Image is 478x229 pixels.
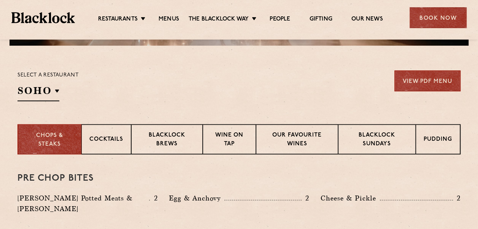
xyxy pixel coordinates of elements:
a: Gifting [309,16,332,24]
a: People [270,16,290,24]
a: The Blacklock Way [189,16,249,24]
p: 2 [150,193,157,203]
p: Chops & Steaks [26,132,73,149]
p: Egg & Anchovy [169,193,224,204]
p: 2 [302,193,309,203]
p: Blacklock Brews [139,131,195,149]
p: Our favourite wines [264,131,330,149]
p: Blacklock Sundays [346,131,408,149]
p: Select a restaurant [17,70,79,80]
div: Book Now [410,7,467,28]
p: 2 [453,193,461,203]
p: Pudding [424,135,452,145]
h2: SOHO [17,84,59,101]
a: Menus [159,16,179,24]
p: Cocktails [89,135,123,145]
a: Restaurants [98,16,138,24]
p: Wine on Tap [211,131,248,149]
p: Cheese & Pickle [321,193,380,204]
img: BL_Textured_Logo-footer-cropped.svg [11,12,75,23]
a: Our News [351,16,383,24]
p: [PERSON_NAME] Potted Meats & [PERSON_NAME] [17,193,149,214]
h3: Pre Chop Bites [17,173,461,183]
a: View PDF Menu [394,70,461,91]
